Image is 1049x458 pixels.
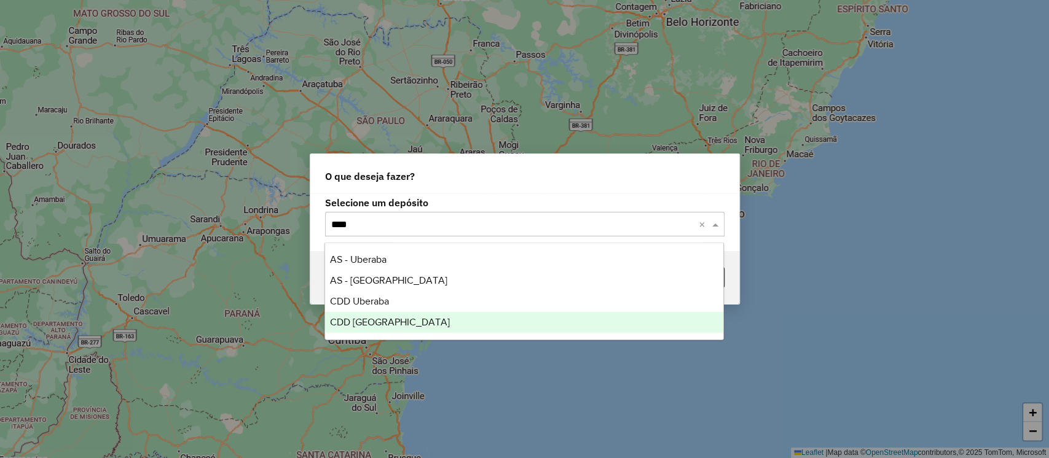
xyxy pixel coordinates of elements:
span: CDD Uberaba [330,296,389,306]
label: Selecione um depósito [325,195,725,210]
span: AS - Uberaba [330,254,387,265]
ng-dropdown-panel: Options list [324,243,724,340]
span: O que deseja fazer? [325,169,415,184]
span: Clear all [699,217,709,231]
span: CDD [GEOGRAPHIC_DATA] [330,317,450,327]
span: AS - [GEOGRAPHIC_DATA] [330,275,447,285]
